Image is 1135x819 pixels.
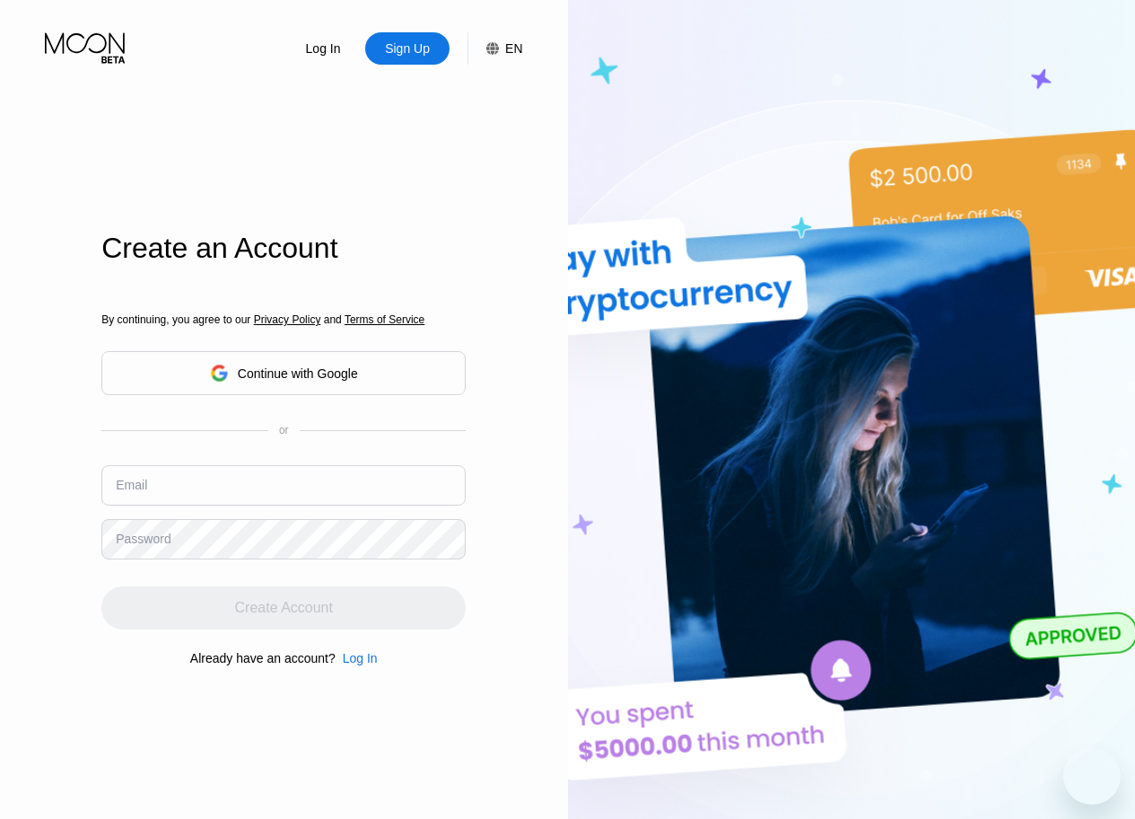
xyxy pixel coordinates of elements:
span: and [320,313,345,326]
div: Password [116,532,170,546]
div: EN [467,32,522,65]
div: EN [505,41,522,56]
div: Sign Up [365,32,450,65]
div: Log In [304,40,343,57]
span: Privacy Policy [254,313,321,326]
div: Already have an account? [190,651,336,665]
div: Continue with Google [238,366,358,381]
div: Log In [281,32,365,65]
div: By continuing, you agree to our [101,313,466,326]
span: Terms of Service [345,313,424,326]
div: Create an Account [101,232,466,265]
div: or [279,424,289,436]
div: Log In [343,651,378,665]
div: Continue with Google [101,351,466,395]
div: Log In [336,651,378,665]
iframe: Button to launch messaging window [1063,747,1121,805]
div: Sign Up [383,40,432,57]
div: Email [116,478,147,492]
